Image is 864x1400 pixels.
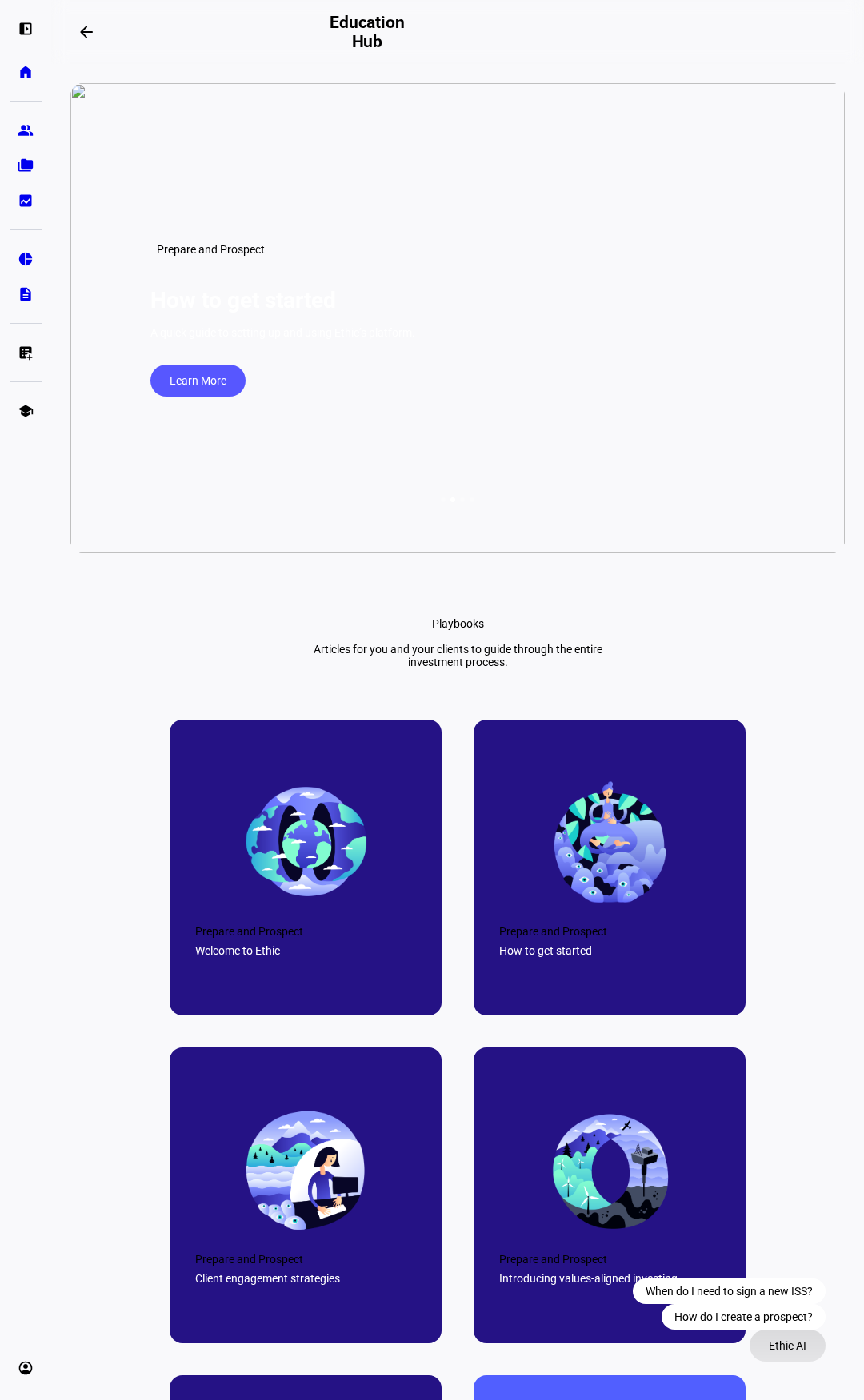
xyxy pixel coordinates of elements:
[10,278,42,310] a: description
[10,185,42,217] a: bid_landscape
[242,1107,370,1234] img: 67c0a1a3dd398c4549a83ca6_663e60d4891242c5d6cd46be_final-office.png
[499,925,720,938] div: Prepare and Prospect
[150,287,336,313] h1: How to get started
[750,1330,826,1362] button: Ethic AI
[546,1107,674,1234] img: 67c0a1a2f5e9615512c0482a_663e60d4891242c5d6cd46bf_final-mobius.png
[10,150,42,181] a: folder_copy
[18,1360,34,1376] eth-mat-symbol: account_circle
[195,1253,416,1266] div: Prepare and Prospect
[18,122,34,138] eth-mat-symbol: group
[10,243,42,275] a: pie_chart
[674,1310,813,1323] span: How do I create a prospect?
[195,944,416,957] div: Welcome to Ethic
[18,21,34,37] eth-mat-symbol: left_panel_open
[242,779,370,906] img: 67c0a1a41fd1db2665af57fe_663e60d4891242c5d6cd469c_final-earth.png
[18,193,34,209] eth-mat-symbol: bid_landscape
[329,13,406,51] h2: Education Hub
[170,365,226,397] span: Learn More
[150,365,246,397] button: Learn More
[157,243,265,256] span: Prepare and Prospect
[499,1272,720,1285] div: Introducing values-aligned investing
[18,345,34,361] eth-mat-symbol: list_alt_add
[195,925,416,938] div: Prepare and Prospect
[10,56,42,88] a: home
[646,1285,813,1298] span: When do I need to sign a new ISS?
[18,251,34,267] eth-mat-symbol: pie_chart
[769,1330,806,1362] span: Ethic AI
[150,326,415,339] div: A quick guide to setting up and using Ethic’s platform.
[499,1253,720,1266] div: Prepare and Prospect
[432,617,484,630] div: Playbooks
[499,944,720,957] div: How to get started
[10,114,42,146] a: group
[18,403,34,419] eth-mat-symbol: school
[77,22,96,42] mat-icon: arrow_backwards
[18,158,34,174] eth-mat-symbol: folder_copy
[18,286,34,302] eth-mat-symbol: description
[546,778,674,905] img: 67c0a1a361bf038d2e293661_66d75062e6db20f9f8bea3a5_World%25203.png
[297,643,618,668] div: Articles for you and your clients to guide through the entire investment process.
[18,64,34,80] eth-mat-symbol: home
[195,1272,416,1285] div: Client engagement strategies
